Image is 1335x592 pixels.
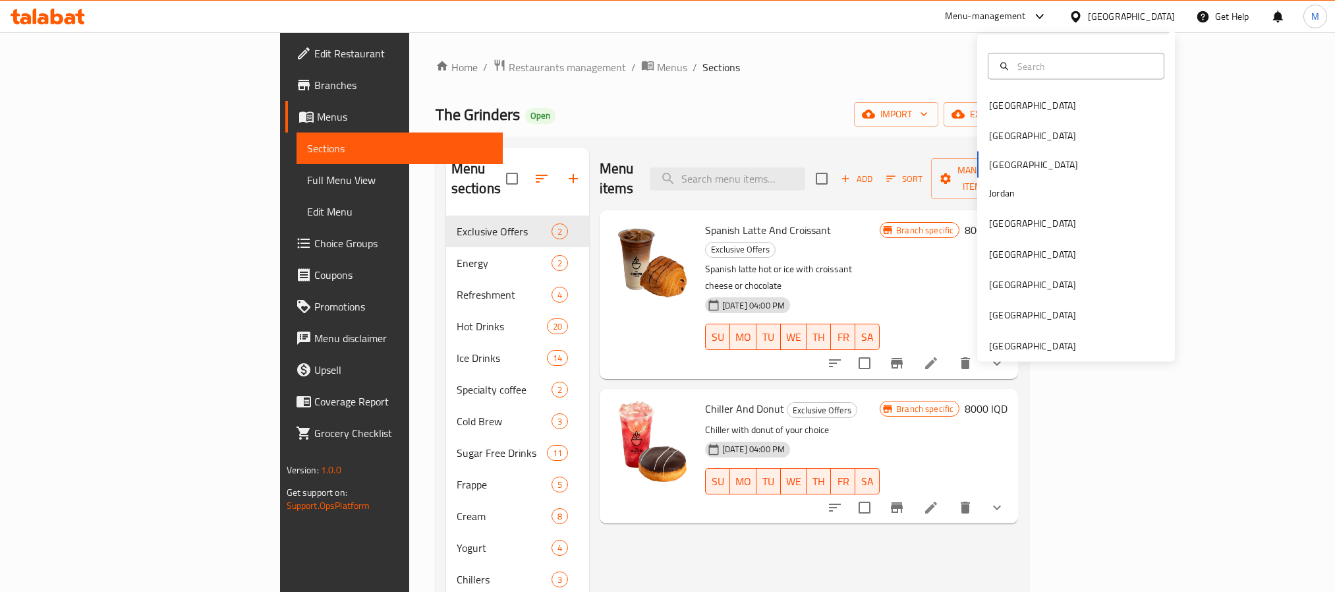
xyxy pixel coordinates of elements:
[1088,9,1175,24] div: [GEOGRAPHIC_DATA]
[457,223,552,239] div: Exclusive Offers
[836,328,850,347] span: FR
[989,308,1076,322] div: [GEOGRAPHIC_DATA]
[285,38,503,69] a: Edit Restaurant
[446,532,589,564] div: Yogurt4
[989,98,1076,113] div: [GEOGRAPHIC_DATA]
[807,324,831,350] button: TH
[317,109,492,125] span: Menus
[812,472,826,491] span: TH
[989,355,1005,371] svg: Show Choices
[557,163,589,194] button: Add section
[314,362,492,378] span: Upsell
[706,242,775,257] span: Exclusive Offers
[285,322,503,354] a: Menu disclaimer
[786,328,801,347] span: WE
[314,299,492,314] span: Promotions
[950,492,981,523] button: delete
[819,347,851,379] button: sort-choices
[457,572,552,587] div: Chillers
[786,472,801,491] span: WE
[836,472,850,491] span: FR
[314,330,492,346] span: Menu disclaimer
[1012,59,1156,73] input: Search
[861,328,874,347] span: SA
[702,59,740,75] span: Sections
[457,318,547,334] span: Hot Drinks
[314,394,492,409] span: Coverage Report
[457,508,552,524] span: Cream
[891,403,959,415] span: Branch specific
[285,259,503,291] a: Coupons
[457,382,552,398] div: Specialty coffee
[457,255,552,271] span: Energy
[641,59,687,76] a: Menus
[787,403,857,418] span: Exclusive Offers
[836,169,878,189] span: Add item
[855,468,880,494] button: SA
[711,472,725,491] span: SU
[711,328,725,347] span: SU
[525,108,555,124] div: Open
[547,350,568,366] div: items
[285,354,503,386] a: Upsell
[650,167,805,191] input: search
[446,342,589,374] div: Ice Drinks14
[735,472,751,491] span: MO
[297,164,503,196] a: Full Menu View
[954,106,1018,123] span: export
[552,415,567,428] span: 3
[552,510,567,523] span: 8
[855,324,880,350] button: SA
[552,508,568,524] div: items
[693,59,697,75] li: /
[600,159,634,198] h2: Menu items
[735,328,751,347] span: MO
[989,185,1015,200] div: Jordan
[808,165,836,192] span: Select section
[446,216,589,247] div: Exclusive Offers2
[552,479,567,491] span: 5
[981,492,1013,523] button: show more
[756,324,781,350] button: TU
[498,165,526,192] span: Select all sections
[314,77,492,93] span: Branches
[314,235,492,251] span: Choice Groups
[307,172,492,188] span: Full Menu View
[883,169,926,189] button: Sort
[552,542,567,554] span: 4
[457,413,552,429] span: Cold Brew
[854,102,938,127] button: import
[457,287,552,303] span: Refreshment
[552,223,568,239] div: items
[287,497,370,514] a: Support.OpsPlatform
[307,204,492,220] span: Edit Menu
[886,171,923,187] span: Sort
[552,257,567,270] span: 2
[831,324,855,350] button: FR
[446,311,589,342] div: Hot Drinks20
[285,386,503,417] a: Coverage Report
[965,400,1008,418] h6: 8000 IQD
[989,338,1076,353] div: [GEOGRAPHIC_DATA]
[730,468,756,494] button: MO
[552,287,568,303] div: items
[446,405,589,437] div: Cold Brew3
[989,278,1076,292] div: [GEOGRAPHIC_DATA]
[457,350,547,366] span: Ice Drinks
[950,347,981,379] button: delete
[287,461,319,479] span: Version:
[457,477,552,492] span: Frappe
[436,100,520,129] span: The Grinders
[297,133,503,164] a: Sections
[457,445,547,461] span: Sugar Free Drinks
[548,447,567,459] span: 11
[446,279,589,311] div: Refreshment4
[705,261,880,294] p: Spanish latte hot or ice with croissant cheese or chocolate
[314,267,492,283] span: Coupons
[851,349,878,377] span: Select to update
[552,384,567,396] span: 2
